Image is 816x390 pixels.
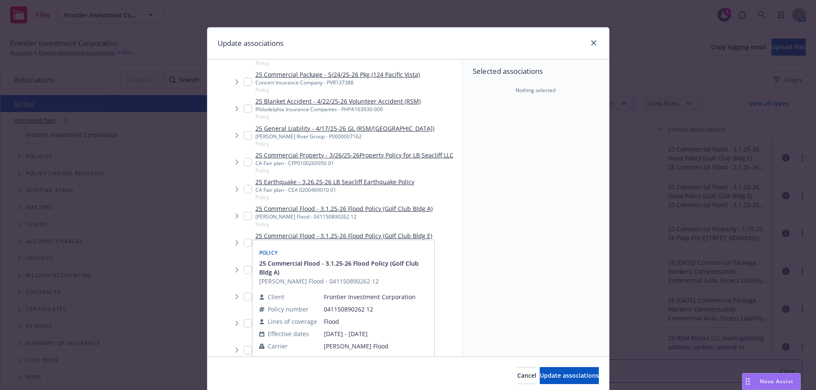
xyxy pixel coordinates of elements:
[255,97,421,106] a: 25 Blanket Accident - 4/22/25-26 Volunteer Accident (RSM)
[540,367,599,384] button: Update associations
[268,342,288,351] span: Carrier
[255,151,453,160] a: 25 Commercial Property - 3/26/25-26Property Policy for LB Seacliff LLC
[324,317,416,326] span: Flood
[268,292,284,301] span: Client
[742,373,753,390] div: Drag to move
[255,194,414,201] span: Policy
[473,66,599,76] span: Selected associations
[255,86,420,93] span: Policy
[324,292,416,301] span: Frontier Investment Corporation
[742,373,801,390] button: Nova Assist
[255,106,421,113] div: Philadelphia Insurance Companies - PHPA163930-000
[259,249,278,256] span: Policy
[324,329,416,338] span: [DATE] - [DATE]
[255,59,455,67] span: Policy
[324,342,416,351] span: [PERSON_NAME] Flood
[259,259,429,277] button: 25 Commercial Flood - 3.1.25-26 Flood Policy (Golf Club Bldg A)
[256,356,304,366] button: Hide details
[268,317,317,326] span: Lines of coverage
[324,305,416,314] span: 041150890262 12
[255,186,414,194] div: CA Fair plan - CEA 0200469010 01
[589,38,599,48] a: close
[255,113,421,120] span: Policy
[540,371,599,379] span: Update associations
[259,277,429,286] span: [PERSON_NAME] Flood - 041150890262 12
[517,367,536,384] button: Cancel
[255,213,433,220] div: [PERSON_NAME] Flood - 041150890262 12
[255,167,453,174] span: Policy
[255,177,414,186] a: 25 Earthquake - 3.26.25-26 LB Seacliff Earthquake Policy
[255,221,433,228] span: Policy
[255,79,420,86] div: Concert Insurance Company - PVR137388
[255,124,434,133] a: 25 General Liability - 4/17/25-26 GL (RSM/[GEOGRAPHIC_DATA])
[517,371,536,379] span: Cancel
[255,140,434,147] span: Policy
[255,133,434,140] div: [PERSON_NAME] River Group - P0000007162
[268,305,309,314] span: Policy number
[516,87,555,94] span: Nothing selected
[218,38,283,49] h1: Update associations
[255,231,432,240] a: 25 Commercial Flood - 3.1.25-26 Flood Policy (Golf Club Bldg E)
[255,204,433,213] a: 25 Commercial Flood - 3.1.25-26 Flood Policy (Golf Club Bldg A)
[255,160,453,167] div: CA Fair plan - CFP0100265950 01
[255,70,420,79] a: 25 Commercial Package - 5/24/25-26 Pkg (124 Pacific Vista)
[268,329,309,338] span: Effective dates
[760,378,793,385] span: Nova Assist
